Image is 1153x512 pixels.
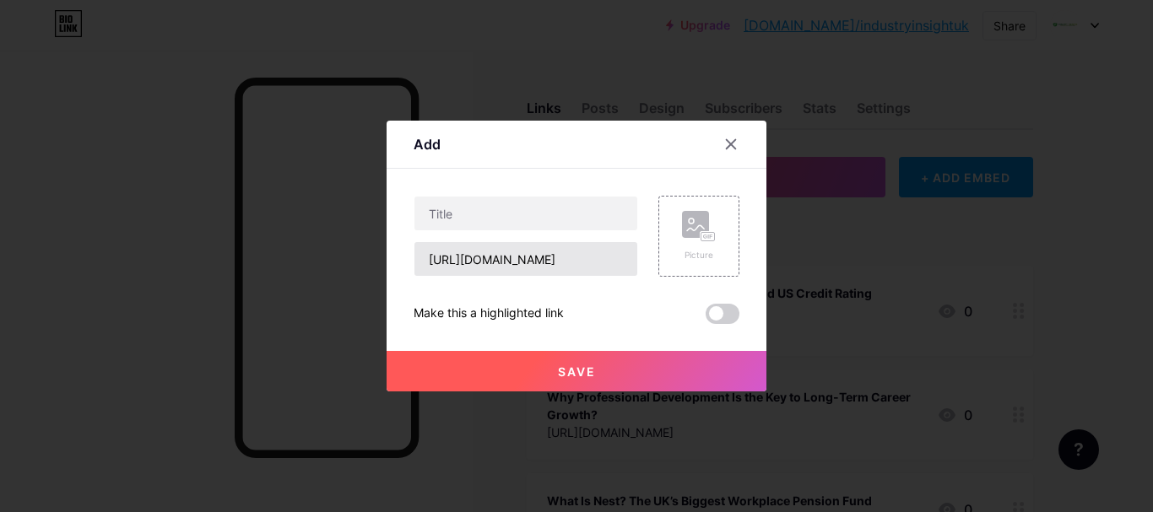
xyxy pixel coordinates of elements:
[414,304,564,324] div: Make this a highlighted link
[387,351,766,391] button: Save
[414,197,637,230] input: Title
[558,364,596,379] span: Save
[682,249,716,261] div: Picture
[414,242,637,276] input: URL
[414,134,441,154] div: Add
